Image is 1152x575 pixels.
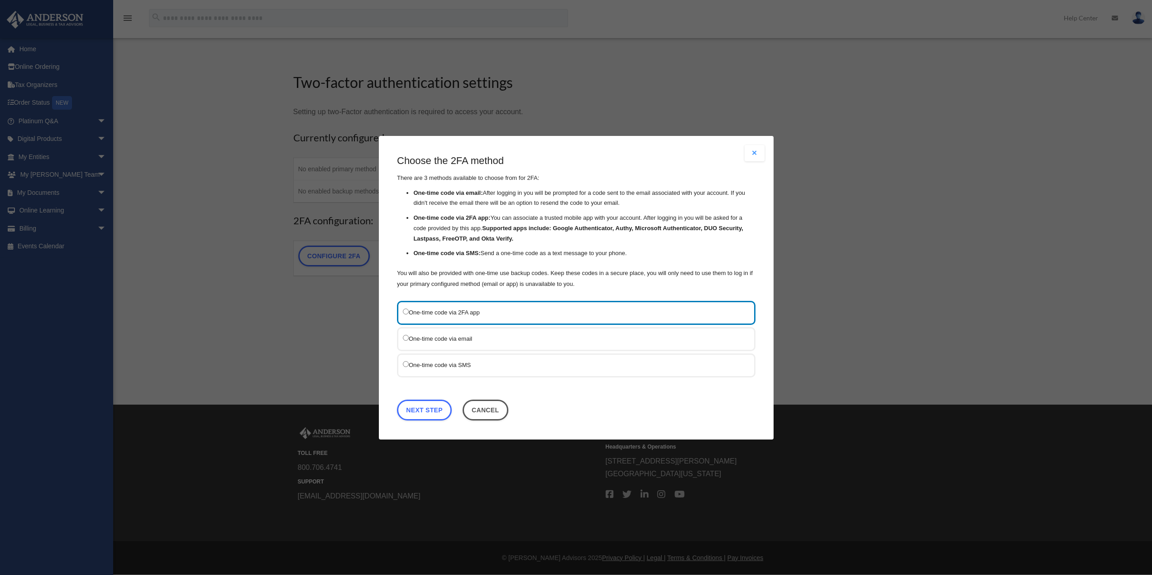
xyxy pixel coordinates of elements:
[413,250,480,256] strong: One-time code via SMS:
[413,213,755,244] li: You can associate a trusted mobile app with your account. After logging in you will be asked for ...
[403,306,741,318] label: One-time code via 2FA app
[403,308,409,314] input: One-time code via 2FA app
[413,225,743,242] strong: Supported apps include: Google Authenticator, Authy, Microsoft Authenticator, DUO Security, Lastp...
[413,248,755,259] li: Send a one-time code as a text message to your phone.
[413,188,755,208] li: After logging in you will be prompted for a code sent to the email associated with your account. ...
[462,399,508,420] button: Close this dialog window
[397,154,755,290] div: There are 3 methods available to choose from for 2FA:
[403,361,409,367] input: One-time code via SMS
[403,359,741,370] label: One-time code via SMS
[397,399,452,420] a: Next Step
[413,214,490,221] strong: One-time code via 2FA app:
[397,267,755,289] p: You will also be provided with one-time use backup codes. Keep these codes in a secure place, you...
[413,189,483,196] strong: One-time code via email:
[397,154,755,168] h3: Choose the 2FA method
[403,333,741,344] label: One-time code via email
[745,145,765,161] button: Close modal
[403,334,409,340] input: One-time code via email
